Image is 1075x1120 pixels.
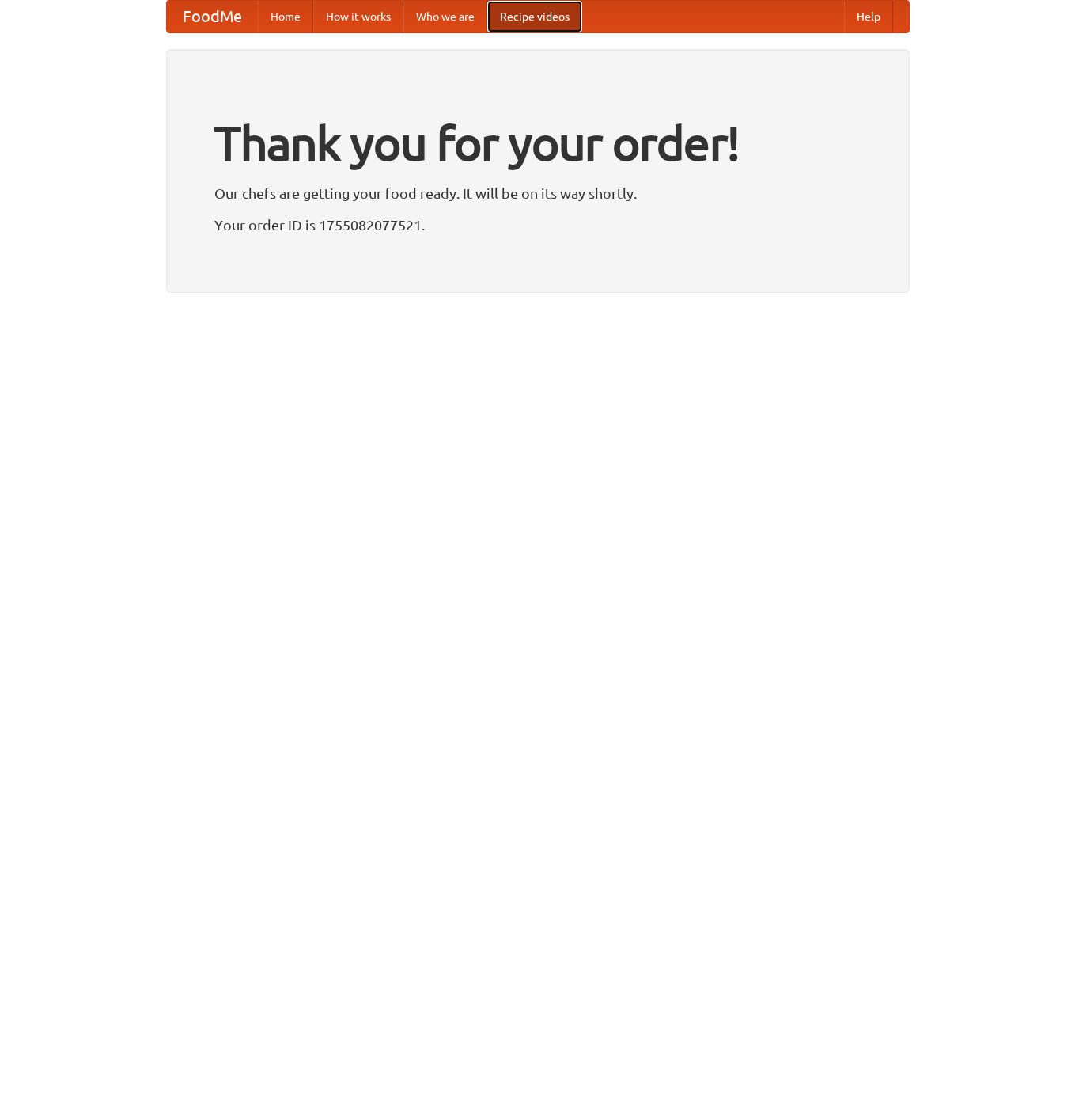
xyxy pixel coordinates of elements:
[214,181,861,205] p: Our chefs are getting your food ready. It will be on its way shortly.
[844,1,893,32] a: Help
[313,1,403,32] a: How it works
[214,105,861,181] h1: Thank you for your order!
[258,1,313,32] a: Home
[487,1,582,32] a: Recipe videos
[167,1,258,32] a: FoodMe
[214,213,861,237] p: Your order ID is 1755082077521.
[403,1,487,32] a: Who we are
